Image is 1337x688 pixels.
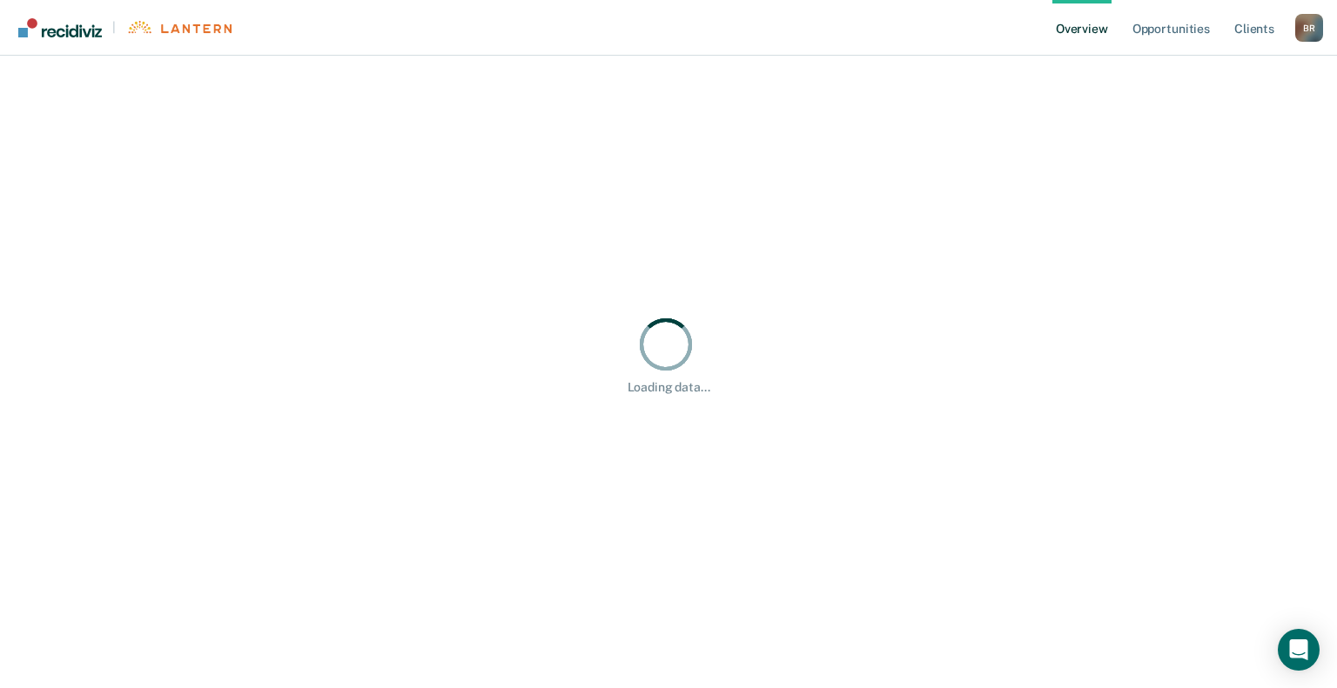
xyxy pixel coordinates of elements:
[1295,14,1323,42] button: Profile dropdown button
[18,18,102,37] img: Recidiviz
[1278,629,1320,671] div: Open Intercom Messenger
[126,21,232,34] img: Lantern
[628,380,710,395] div: Loading data...
[102,20,126,35] span: |
[1295,14,1323,42] div: B R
